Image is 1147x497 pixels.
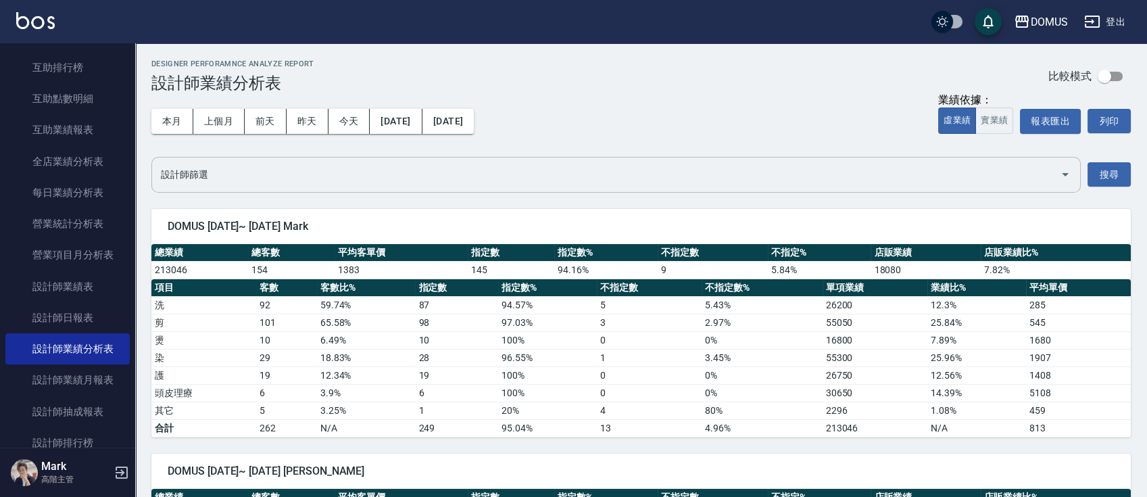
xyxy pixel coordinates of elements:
th: 不指定數 [658,244,768,262]
td: 9 [658,261,768,279]
td: 19 [256,366,316,384]
button: 前天 [245,109,287,134]
button: 列印 [1088,109,1131,133]
td: 55300 [823,349,927,366]
button: 登出 [1079,9,1131,34]
th: 不指定數% [702,279,823,297]
td: 0 % [702,366,823,384]
td: 6.49 % [317,331,416,349]
td: 545 [1026,314,1131,331]
button: DOMUS [1008,8,1073,36]
td: 95.04% [498,419,597,437]
button: [DATE] [370,109,422,134]
td: 98 [415,314,497,331]
td: N/A [927,419,1026,437]
td: 65.58 % [317,314,416,331]
button: save [975,8,1002,35]
th: 總客數 [248,244,335,262]
th: 平均客單價 [335,244,468,262]
a: 設計師業績月報表 [5,364,130,396]
th: 客數比% [317,279,416,297]
p: 比較模式 [1048,69,1092,83]
td: 459 [1026,402,1131,419]
td: 3.9 % [317,384,416,402]
td: 25.84 % [927,314,1026,331]
td: 13 [597,419,702,437]
td: 1907 [1026,349,1131,366]
td: 94.16 % [554,261,658,279]
td: 3 [597,314,702,331]
button: 上個月 [193,109,245,134]
th: 指定數 [415,279,497,297]
th: 項目 [151,279,256,297]
p: 高階主管 [41,473,110,486]
th: 指定數% [554,244,658,262]
button: 本月 [151,109,193,134]
td: 10 [256,331,316,349]
a: 互助點數明細 [5,83,130,114]
a: 互助業績報表 [5,114,130,145]
td: 1.08 % [927,402,1026,419]
td: 5.43 % [702,296,823,314]
td: 4.96% [702,419,823,437]
td: 100 % [498,384,597,402]
td: 合計 [151,419,256,437]
td: 1 [415,402,497,419]
span: DOMUS [DATE]~ [DATE] Mark [168,220,1115,233]
td: 14.39 % [927,384,1026,402]
td: 5.84 % [768,261,871,279]
td: 燙 [151,331,256,349]
td: 6 [415,384,497,402]
a: 設計師業績分析表 [5,333,130,364]
td: 0 [597,366,702,384]
button: 虛業績 [938,108,976,134]
th: 不指定% [768,244,871,262]
table: a dense table [151,244,1131,279]
td: 249 [415,419,497,437]
td: 59.74 % [317,296,416,314]
td: 剪 [151,314,256,331]
td: 0 [597,384,702,402]
td: 2296 [823,402,927,419]
table: a dense table [151,279,1131,437]
td: 5 [256,402,316,419]
button: 搜尋 [1088,162,1131,187]
div: DOMUS [1030,14,1068,30]
a: 互助排行榜 [5,52,130,83]
th: 指定數% [498,279,597,297]
td: N/A [317,419,416,437]
td: 100 % [498,366,597,384]
td: 3.25 % [317,402,416,419]
td: 80 % [702,402,823,419]
button: 昨天 [287,109,328,134]
a: 營業統計分析表 [5,208,130,239]
td: 2.97 % [702,314,823,331]
td: 染 [151,349,256,366]
h2: Designer Perforamnce Analyze Report [151,60,314,68]
img: Person [11,459,38,486]
td: 100 % [498,331,597,349]
td: 96.55 % [498,349,597,366]
a: 每日業績分析表 [5,177,130,208]
div: 業績依據： [938,93,1013,108]
td: 頭皮理療 [151,384,256,402]
td: 7.89 % [927,331,1026,349]
td: 30650 [823,384,927,402]
a: 營業項目月分析表 [5,239,130,270]
td: 28 [415,349,497,366]
h3: 設計師業績分析表 [151,74,314,93]
td: 4 [597,402,702,419]
img: Logo [16,12,55,29]
a: 設計師業績表 [5,271,130,302]
td: 0 % [702,331,823,349]
td: 813 [1026,419,1131,437]
button: 今天 [328,109,370,134]
span: DOMUS [DATE]~ [DATE] [PERSON_NAME] [168,465,1115,478]
td: 92 [256,296,316,314]
th: 平均單價 [1026,279,1131,297]
td: 20 % [498,402,597,419]
th: 客數 [256,279,316,297]
td: 護 [151,366,256,384]
td: 145 [468,261,554,279]
a: 設計師抽成報表 [5,396,130,427]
